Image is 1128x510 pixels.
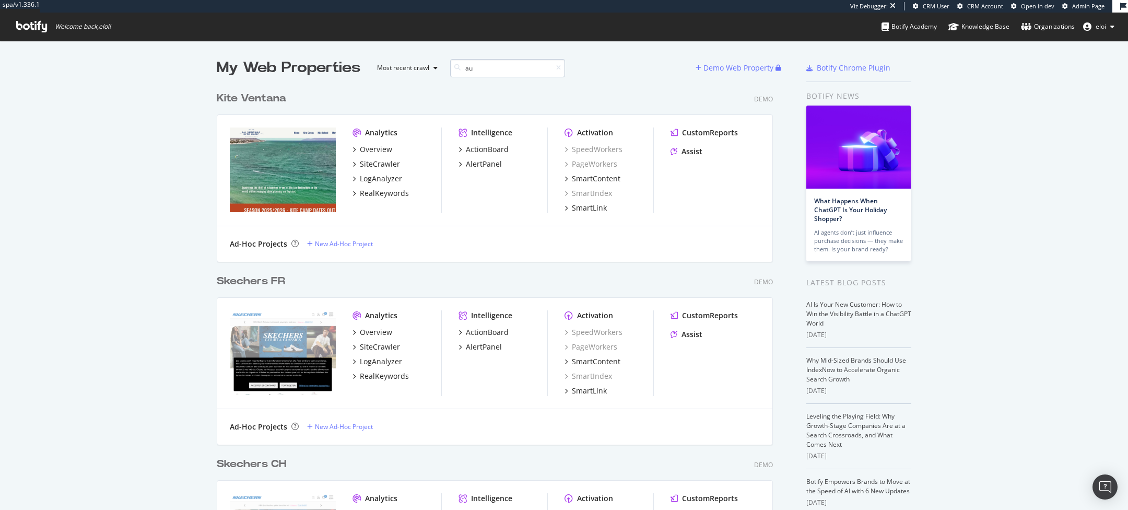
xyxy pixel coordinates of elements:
[806,356,906,384] a: Why Mid-Sized Brands Should Use IndexNow to Accelerate Organic Search Growth
[671,493,738,504] a: CustomReports
[681,146,702,157] div: Assist
[377,65,429,71] div: Most recent crawl
[471,310,512,321] div: Intelligence
[682,493,738,504] div: CustomReports
[565,188,612,199] a: SmartIndex
[577,493,613,504] div: Activation
[882,13,937,41] a: Botify Academy
[565,173,620,184] a: SmartContent
[230,422,287,432] div: Ad-Hoc Projects
[957,2,1003,10] a: CRM Account
[671,329,702,340] a: Assist
[360,159,400,169] div: SiteCrawler
[217,57,360,78] div: My Web Properties
[806,63,890,73] a: Botify Chrome Plugin
[360,188,409,199] div: RealKeywords
[466,327,509,338] div: ActionBoard
[217,91,290,106] a: Kite Ventana
[882,21,937,32] div: Botify Academy
[459,144,509,155] a: ActionBoard
[1075,18,1123,35] button: eloi
[360,371,409,381] div: RealKeywords
[352,159,400,169] a: SiteCrawler
[754,95,773,103] div: Demo
[466,144,509,155] div: ActionBoard
[565,356,620,367] a: SmartContent
[55,22,111,31] span: Welcome back, eloi !
[754,460,773,469] div: Demo
[923,2,949,10] span: CRM User
[913,2,949,10] a: CRM User
[948,13,1009,41] a: Knowledge Base
[352,327,392,338] a: Overview
[681,329,702,340] div: Assist
[565,159,617,169] a: PageWorkers
[352,144,392,155] a: Overview
[682,128,738,138] div: CustomReports
[466,159,502,169] div: AlertPanel
[365,310,397,321] div: Analytics
[365,128,397,138] div: Analytics
[459,327,509,338] a: ActionBoard
[565,371,612,381] a: SmartIndex
[352,371,409,381] a: RealKeywords
[565,386,607,396] a: SmartLink
[850,2,888,10] div: Viz Debugger:
[217,274,285,289] div: Skechers FR
[230,239,287,249] div: Ad-Hoc Projects
[459,342,502,352] a: AlertPanel
[360,342,400,352] div: SiteCrawler
[806,300,911,328] a: AI Is Your New Customer: How to Win the Visibility Battle in a ChatGPT World
[754,277,773,286] div: Demo
[217,91,286,106] div: Kite Ventana
[360,173,402,184] div: LogAnalyzer
[365,493,397,504] div: Analytics
[572,356,620,367] div: SmartContent
[572,203,607,213] div: SmartLink
[565,327,622,338] a: SpeedWorkers
[217,457,286,472] div: Skechers CH
[565,144,622,155] a: SpeedWorkers
[217,457,290,472] a: Skechers CH
[217,274,289,289] a: Skechers FR
[671,310,738,321] a: CustomReports
[1011,2,1054,10] a: Open in dev
[450,59,565,77] input: Search
[352,188,409,199] a: RealKeywords
[806,277,911,288] div: Latest Blog Posts
[369,60,442,76] button: Most recent crawl
[1021,21,1075,32] div: Organizations
[565,342,617,352] a: PageWorkers
[671,146,702,157] a: Assist
[230,128,336,212] img: Kite Ventana
[352,342,400,352] a: SiteCrawler
[1021,13,1075,41] a: Organizations
[817,63,890,73] div: Botify Chrome Plugin
[967,2,1003,10] span: CRM Account
[806,90,911,102] div: Botify news
[671,128,738,138] a: CustomReports
[814,196,887,223] a: What Happens When ChatGPT Is Your Holiday Shopper?
[1072,2,1104,10] span: Admin Page
[948,21,1009,32] div: Knowledge Base
[806,477,910,495] a: Botify Empowers Brands to Move at the Speed of AI with 6 New Updates
[806,330,911,340] div: [DATE]
[360,327,392,338] div: Overview
[360,144,392,155] div: Overview
[806,106,911,189] img: What Happens When ChatGPT Is Your Holiday Shopper?
[466,342,502,352] div: AlertPanel
[360,356,402,367] div: LogAnalyzer
[315,239,373,248] div: New Ad-Hoc Project
[703,63,773,73] div: Demo Web Property
[471,128,512,138] div: Intelligence
[471,493,512,504] div: Intelligence
[230,310,336,395] img: Skechers FR
[577,310,613,321] div: Activation
[307,239,373,248] a: New Ad-Hoc Project
[1096,22,1106,31] span: eloi
[577,128,613,138] div: Activation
